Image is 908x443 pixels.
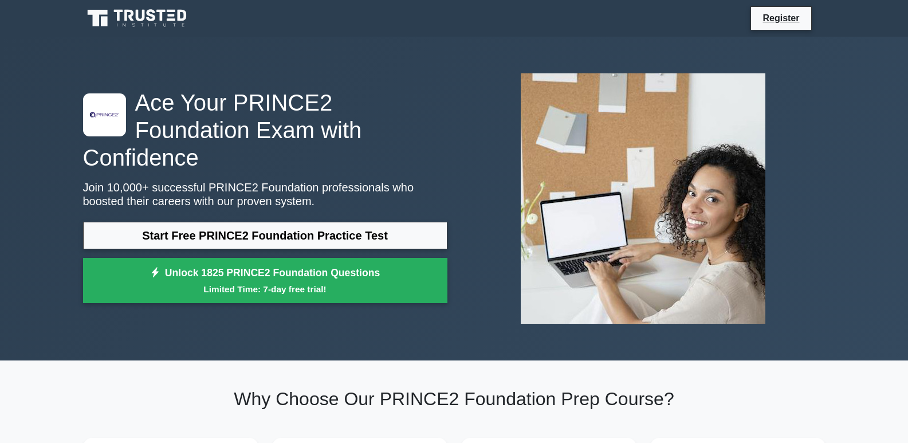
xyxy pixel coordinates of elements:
[83,222,447,249] a: Start Free PRINCE2 Foundation Practice Test
[83,388,826,410] h2: Why Choose Our PRINCE2 Foundation Prep Course?
[97,283,433,296] small: Limited Time: 7-day free trial!
[83,181,447,208] p: Join 10,000+ successful PRINCE2 Foundation professionals who boosted their careers with our prove...
[83,258,447,304] a: Unlock 1825 PRINCE2 Foundation QuestionsLimited Time: 7-day free trial!
[83,89,447,171] h1: Ace Your PRINCE2 Foundation Exam with Confidence
[756,11,806,25] a: Register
